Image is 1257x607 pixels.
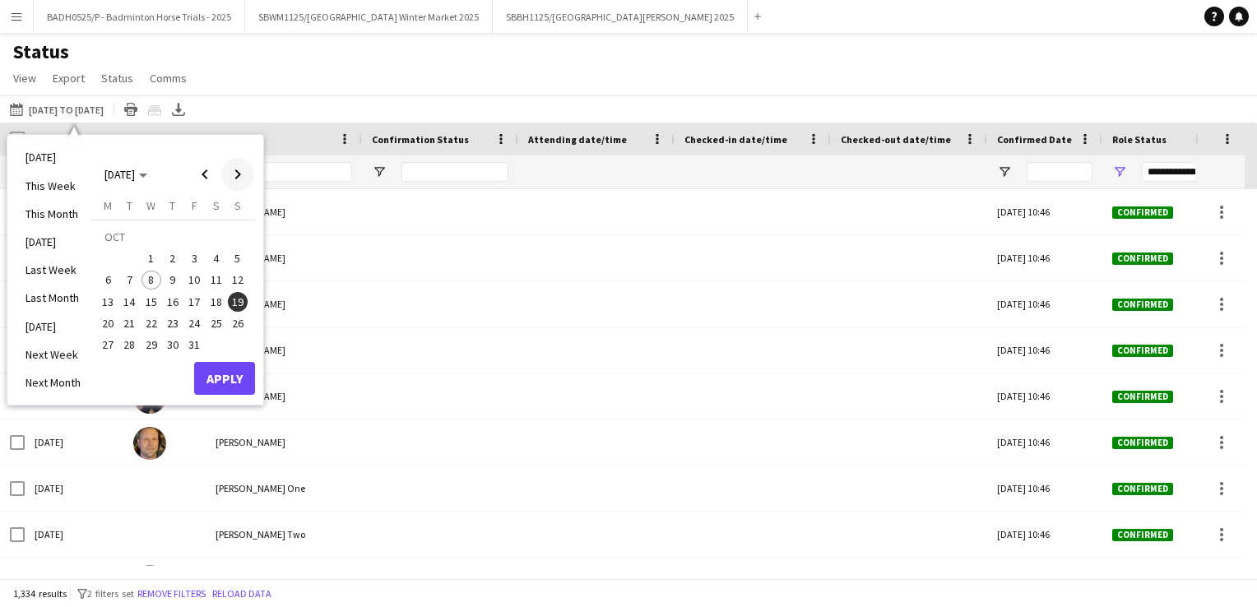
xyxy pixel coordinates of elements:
[227,291,248,313] button: 19-10-2025
[183,269,205,290] button: 10-10-2025
[684,133,787,146] span: Checked-in date/time
[25,419,123,465] div: [DATE]
[184,292,204,312] span: 17
[118,291,140,313] button: 14-10-2025
[192,198,197,213] span: F
[25,558,123,603] div: [DATE]
[25,466,123,511] div: [DATE]
[227,313,248,334] button: 26-10-2025
[183,248,205,269] button: 03-10-2025
[162,291,183,313] button: 16-10-2025
[97,269,118,290] button: 06-10-2025
[16,256,90,284] li: Last Week
[987,189,1102,234] div: [DATE] 10:46
[163,248,183,268] span: 2
[141,248,161,268] span: 1
[163,313,183,333] span: 23
[104,198,112,213] span: M
[1112,206,1173,219] span: Confirmed
[987,558,1102,603] div: [DATE] 10:46
[143,67,193,89] a: Comms
[162,334,183,355] button: 30-10-2025
[98,313,118,333] span: 20
[245,1,493,33] button: SBWM1125/[GEOGRAPHIC_DATA] Winter Market 2025
[133,133,161,146] span: Photo
[163,271,183,290] span: 9
[987,373,1102,419] div: [DATE] 10:46
[98,292,118,312] span: 13
[118,334,140,355] button: 28-10-2025
[188,158,221,191] button: Previous month
[7,100,107,119] button: [DATE] to [DATE]
[206,292,226,312] span: 18
[169,100,188,119] app-action-btn: Export XLSX
[987,512,1102,557] div: [DATE] 10:46
[118,269,140,290] button: 07-10-2025
[987,235,1102,280] div: [DATE] 10:46
[13,71,36,86] span: View
[146,198,155,213] span: W
[46,67,91,89] a: Export
[528,133,627,146] span: Attending date/time
[372,164,387,179] button: Open Filter Menu
[206,271,226,290] span: 11
[184,313,204,333] span: 24
[1112,483,1173,495] span: Confirmed
[1112,529,1173,541] span: Confirmed
[228,248,248,268] span: 5
[141,313,162,334] button: 22-10-2025
[95,67,140,89] a: Status
[53,71,85,86] span: Export
[987,327,1102,373] div: [DATE] 10:46
[1112,164,1127,179] button: Open Filter Menu
[141,271,161,290] span: 8
[16,228,90,256] li: [DATE]
[987,419,1102,465] div: [DATE] 10:46
[997,164,1012,179] button: Open Filter Menu
[16,143,90,171] li: [DATE]
[97,226,248,248] td: OCT
[97,313,118,334] button: 20-10-2025
[120,335,140,354] span: 28
[1112,391,1173,403] span: Confirmed
[162,248,183,269] button: 02-10-2025
[98,271,118,290] span: 6
[163,335,183,354] span: 30
[183,313,205,334] button: 24-10-2025
[1112,437,1173,449] span: Confirmed
[206,248,226,268] span: 4
[184,335,204,354] span: 31
[141,269,162,290] button: 08-10-2025
[1027,162,1092,182] input: Confirmed Date Filter Input
[228,271,248,290] span: 12
[194,362,255,395] button: Apply
[206,313,226,333] span: 25
[7,67,43,89] a: View
[216,133,242,146] span: Name
[141,248,162,269] button: 01-10-2025
[120,271,140,290] span: 7
[401,162,508,182] input: Confirmation Status Filter Input
[372,133,469,146] span: Confirmation Status
[205,248,226,269] button: 04-10-2025
[205,269,226,290] button: 11-10-2025
[127,198,132,213] span: T
[141,334,162,355] button: 29-10-2025
[121,100,141,119] app-action-btn: Print
[98,335,118,354] span: 27
[493,1,748,33] button: SBBH1125/[GEOGRAPHIC_DATA][PERSON_NAME] 2025
[134,585,209,603] button: Remove filters
[1112,299,1173,311] span: Confirmed
[216,528,305,540] span: [PERSON_NAME] Two
[245,162,352,182] input: Name Filter Input
[1112,133,1167,146] span: Role Status
[97,291,118,313] button: 13-10-2025
[141,335,161,354] span: 29
[216,436,285,448] span: [PERSON_NAME]
[104,167,135,182] span: [DATE]
[1112,345,1173,357] span: Confirmed
[141,291,162,313] button: 15-10-2025
[162,269,183,290] button: 09-10-2025
[35,133,58,146] span: Date
[16,341,90,368] li: Next Week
